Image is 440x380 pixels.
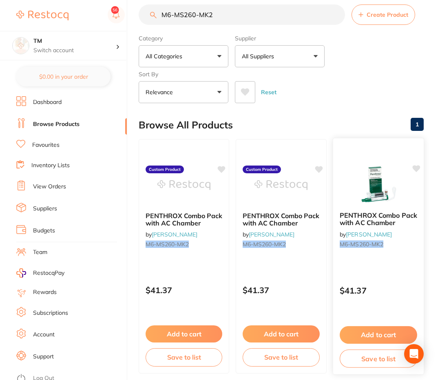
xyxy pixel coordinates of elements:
[367,11,408,18] span: Create Product
[139,35,228,42] label: Category
[146,325,222,342] button: Add to cart
[139,4,345,25] input: Search Products
[16,268,26,278] img: RestocqPay
[146,166,184,174] label: Custom Product
[352,4,415,25] button: Create Product
[146,241,189,248] em: M6-MS260-MK2
[33,331,55,339] a: Account
[235,45,325,67] button: All Suppliers
[249,231,294,238] a: [PERSON_NAME]
[139,81,228,103] button: Relevance
[146,348,222,366] button: Save to list
[16,67,111,86] button: $0.00 in your order
[235,35,325,42] label: Supplier
[340,230,392,238] span: by
[16,6,69,25] a: Restocq Logo
[33,183,66,191] a: View Orders
[33,205,57,213] a: Suppliers
[243,325,319,342] button: Add to cart
[243,166,281,174] label: Custom Product
[139,119,233,131] h2: Browse All Products
[243,241,286,248] em: M6-MS260-MK2
[139,45,228,67] button: All Categories
[157,165,210,205] img: PENTHROX Combo Pack with AC Chamber
[340,211,417,227] span: PENTHROX Combo Pack with AC Chamber
[31,161,70,170] a: Inventory Lists
[146,88,176,96] p: Relevance
[146,231,197,238] span: by
[32,141,60,149] a: Favourites
[146,285,222,295] p: $41.37
[340,286,417,295] p: $41.37
[340,326,417,344] button: Add to cart
[33,37,116,45] h4: TM
[33,98,62,106] a: Dashboard
[16,268,64,278] a: RestocqPay
[33,309,68,317] a: Subscriptions
[340,241,383,248] em: M6-MS260-MK2
[33,46,116,55] p: Switch account
[33,269,64,277] span: RestocqPay
[139,71,228,78] label: Sort By
[33,288,57,296] a: Rewards
[16,11,69,20] img: Restocq Logo
[33,120,80,128] a: Browse Products
[33,353,54,361] a: Support
[33,248,47,256] a: Team
[243,348,319,366] button: Save to list
[340,349,417,368] button: Save to list
[242,52,277,60] p: All Suppliers
[146,52,186,60] p: All Categories
[346,230,392,238] a: [PERSON_NAME]
[146,212,222,227] b: PENTHROX Combo Pack with AC Chamber
[13,38,29,54] img: TM
[243,212,319,227] b: PENTHROX Combo Pack with AC Chamber
[340,212,417,227] b: PENTHROX Combo Pack with AC Chamber
[243,285,319,295] p: $41.37
[352,164,405,205] img: PENTHROX Combo Pack with AC Chamber
[33,227,55,235] a: Budgets
[259,81,279,103] button: Reset
[411,116,424,133] a: 1
[243,231,294,238] span: by
[152,231,197,238] a: [PERSON_NAME]
[254,165,307,205] img: PENTHROX Combo Pack with AC Chamber
[404,344,424,364] div: Open Intercom Messenger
